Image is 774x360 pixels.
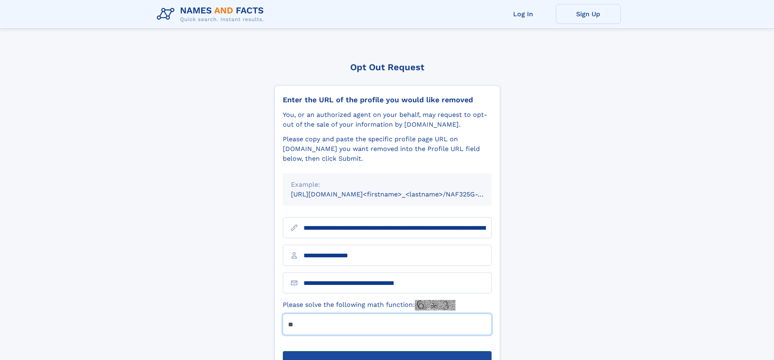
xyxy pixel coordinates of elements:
[283,95,492,104] div: Enter the URL of the profile you would like removed
[283,134,492,164] div: Please copy and paste the specific profile page URL on [DOMAIN_NAME] you want removed into the Pr...
[283,110,492,129] div: You, or an authorized agent on your behalf, may request to opt-out of the sale of your informatio...
[283,300,455,310] label: Please solve the following math function:
[291,190,507,198] small: [URL][DOMAIN_NAME]<firstname>_<lastname>/NAF325G-xxxxxxxx
[154,3,271,25] img: Logo Names and Facts
[556,4,621,24] a: Sign Up
[291,180,483,190] div: Example:
[491,4,556,24] a: Log In
[274,62,500,72] div: Opt Out Request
